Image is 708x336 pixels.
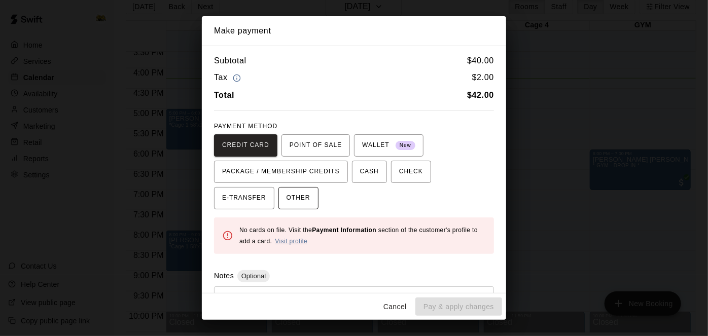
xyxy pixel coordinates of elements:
[391,161,431,183] button: CHECK
[222,137,269,154] span: CREDIT CARD
[362,137,415,154] span: WALLET
[467,91,494,99] b: $ 42.00
[222,190,266,206] span: E-TRANSFER
[287,190,310,206] span: OTHER
[237,272,270,280] span: Optional
[275,238,307,245] a: Visit profile
[379,297,411,316] button: Cancel
[239,227,478,245] span: No cards on file. Visit the section of the customer's profile to add a card.
[214,134,277,157] button: CREDIT CARD
[222,164,340,180] span: PACKAGE / MEMBERSHIP CREDITS
[214,54,246,67] h6: Subtotal
[214,71,243,85] h6: Tax
[202,16,506,46] h2: Make payment
[312,227,376,234] b: Payment Information
[214,123,277,130] span: PAYMENT METHOD
[214,187,274,209] button: E-TRANSFER
[278,187,318,209] button: OTHER
[352,161,387,183] button: CASH
[396,139,415,153] span: New
[467,54,494,67] h6: $ 40.00
[214,91,234,99] b: Total
[354,134,423,157] button: WALLET New
[214,272,234,280] label: Notes
[281,134,350,157] button: POINT OF SALE
[214,161,348,183] button: PACKAGE / MEMBERSHIP CREDITS
[472,71,494,85] h6: $ 2.00
[290,137,342,154] span: POINT OF SALE
[399,164,423,180] span: CHECK
[360,164,379,180] span: CASH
